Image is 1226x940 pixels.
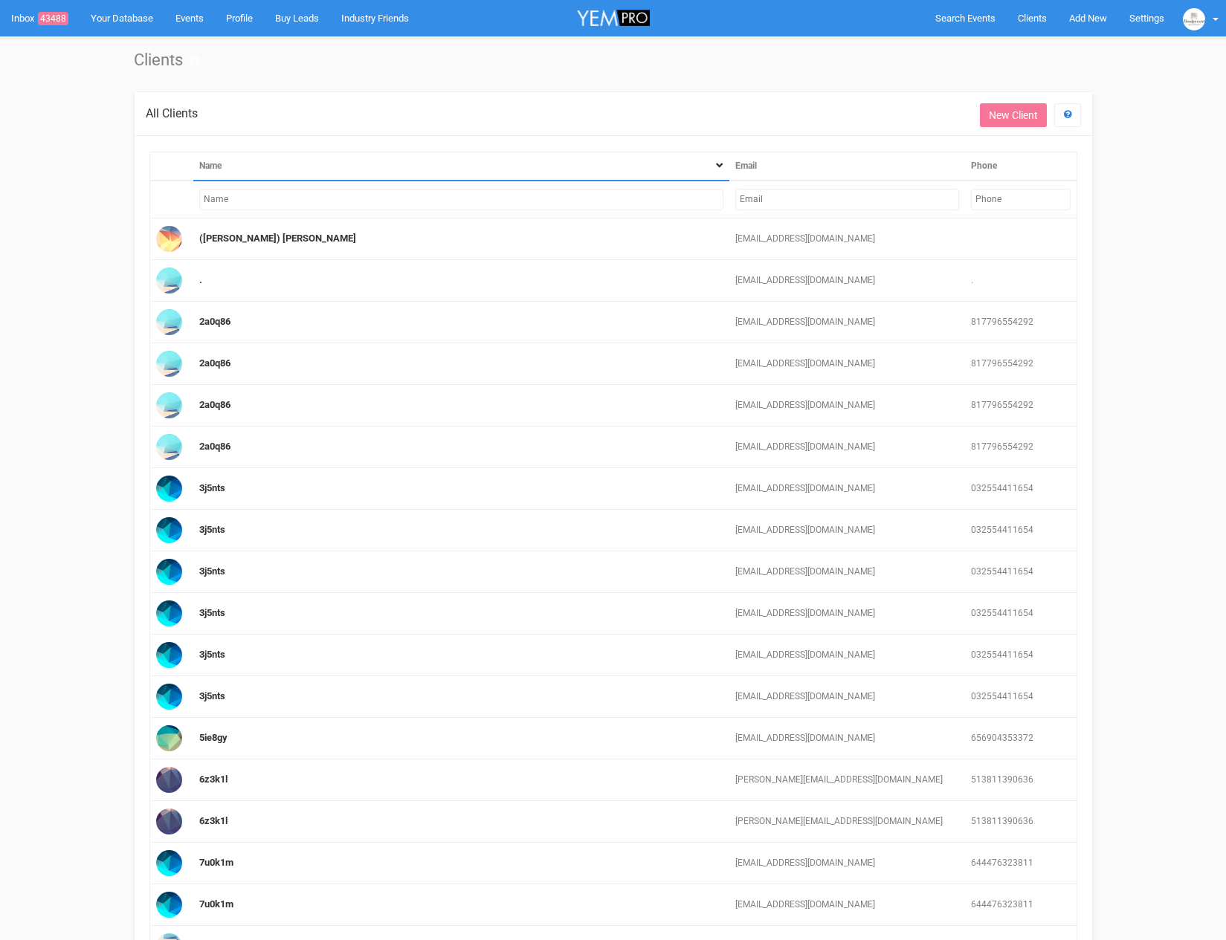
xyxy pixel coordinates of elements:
[156,476,182,502] img: Profile Image
[729,718,965,759] td: [EMAIL_ADDRESS][DOMAIN_NAME]
[156,392,182,418] img: Profile Image
[156,808,182,834] img: Profile Image
[729,759,965,801] td: [PERSON_NAME][EMAIL_ADDRESS][DOMAIN_NAME]
[199,898,233,910] a: 7u0k1m
[729,551,965,593] td: [EMAIL_ADDRESS][DOMAIN_NAME]
[156,767,182,793] img: Profile Image
[965,843,1077,884] td: 644476323811
[156,642,182,668] img: Profile Image
[199,357,230,369] a: 2a0q86
[729,218,965,260] td: [EMAIL_ADDRESS][DOMAIN_NAME]
[965,676,1077,718] td: 032554411654
[156,226,182,252] img: Profile Image
[729,260,965,302] td: [EMAIL_ADDRESS][DOMAIN_NAME]
[199,815,228,826] a: 6z3k1l
[156,351,182,377] img: Profile Image
[38,12,68,25] span: 43488
[729,343,965,385] td: [EMAIL_ADDRESS][DOMAIN_NAME]
[156,600,182,626] img: Profile Image
[199,233,356,244] a: ([PERSON_NAME]) [PERSON_NAME]
[729,152,965,181] th: Email: activate to sort column ascending
[156,725,182,751] img: Profile Image
[965,801,1077,843] td: 513811390636
[156,309,182,335] img: Profile Image
[156,268,182,294] img: Profile Image
[146,106,198,120] span: All Clients
[199,441,230,452] a: 2a0q86
[199,774,228,785] a: 6z3k1l
[729,385,965,427] td: [EMAIL_ADDRESS][DOMAIN_NAME]
[729,468,965,510] td: [EMAIL_ADDRESS][DOMAIN_NAME]
[965,884,1077,926] td: 644476323811
[156,517,182,543] img: Profile Image
[729,593,965,635] td: [EMAIL_ADDRESS][DOMAIN_NAME]
[965,427,1077,468] td: 817796554292
[156,434,182,460] img: Profile Image
[199,524,225,535] a: 3j5nts
[729,427,965,468] td: [EMAIL_ADDRESS][DOMAIN_NAME]
[156,684,182,710] img: Profile Image
[199,649,225,660] a: 3j5nts
[965,551,1077,593] td: 032554411654
[199,274,202,285] a: .
[965,260,1077,302] td: .
[1018,13,1047,24] span: Clients
[199,316,230,327] a: 2a0q86
[199,607,225,618] a: 3j5nts
[965,343,1077,385] td: 817796554292
[729,676,965,718] td: [EMAIL_ADDRESS][DOMAIN_NAME]
[965,593,1077,635] td: 032554411654
[980,103,1047,127] a: New Client
[729,843,965,884] td: [EMAIL_ADDRESS][DOMAIN_NAME]
[156,559,182,585] img: Profile Image
[735,189,959,210] input: Filter by Email
[965,468,1077,510] td: 032554411654
[156,850,182,876] img: Profile Image
[965,635,1077,676] td: 032554411654
[971,189,1071,210] input: Filter by Phone
[199,399,230,410] a: 2a0q86
[199,565,225,577] a: 3j5nts
[965,759,1077,801] td: 513811390636
[199,189,723,210] input: Filter by Name
[156,892,182,918] img: Profile Image
[199,732,228,743] a: 5ie8gy
[1183,8,1205,30] img: BGLogo.jpg
[729,302,965,343] td: [EMAIL_ADDRESS][DOMAIN_NAME]
[965,510,1077,551] td: 032554411654
[199,690,225,701] a: 3j5nts
[965,152,1077,181] th: Phone: activate to sort column ascending
[199,857,233,868] a: 7u0k1m
[729,801,965,843] td: [PERSON_NAME][EMAIL_ADDRESS][DOMAIN_NAME]
[729,635,965,676] td: [EMAIL_ADDRESS][DOMAIN_NAME]
[1069,13,1107,24] span: Add New
[729,510,965,551] td: [EMAIL_ADDRESS][DOMAIN_NAME]
[199,482,225,493] a: 3j5nts
[193,152,729,181] th: Name: activate to sort column descending
[965,718,1077,759] td: 656904353372
[965,302,1077,343] td: 817796554292
[935,13,996,24] span: Search Events
[965,385,1077,427] td: 817796554292
[729,884,965,926] td: [EMAIL_ADDRESS][DOMAIN_NAME]
[134,51,1093,69] h1: Clients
